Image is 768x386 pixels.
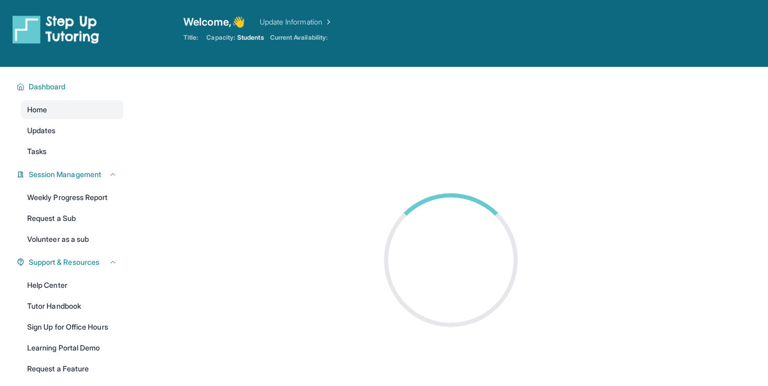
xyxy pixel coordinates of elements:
[25,169,117,180] button: Session Management
[21,209,123,228] a: Request a Sub
[21,121,123,140] a: Updates
[206,33,235,42] span: Capacity:
[21,318,123,336] a: Sign Up for Office Hours
[25,81,117,92] button: Dashboard
[27,125,56,136] span: Updates
[21,276,123,295] a: Help Center
[21,142,123,161] a: Tasks
[270,33,328,42] span: Current Availability:
[21,230,123,249] a: Volunteer as a sub
[13,15,99,44] img: logo
[29,169,101,180] span: Session Management
[260,17,333,27] a: Update Information
[237,33,264,42] span: Students
[21,100,123,119] a: Home
[25,257,117,267] button: Support & Resources
[21,188,123,207] a: Weekly Progress Report
[183,15,245,29] span: Welcome, 👋
[27,146,46,157] span: Tasks
[21,297,123,315] a: Tutor Handbook
[183,33,198,42] span: Title:
[29,257,99,267] span: Support & Resources
[27,104,47,115] span: Home
[21,359,123,378] a: Request a Feature
[29,81,66,92] span: Dashboard
[21,338,123,357] a: Learning Portal Demo
[322,17,333,27] img: Chevron Right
